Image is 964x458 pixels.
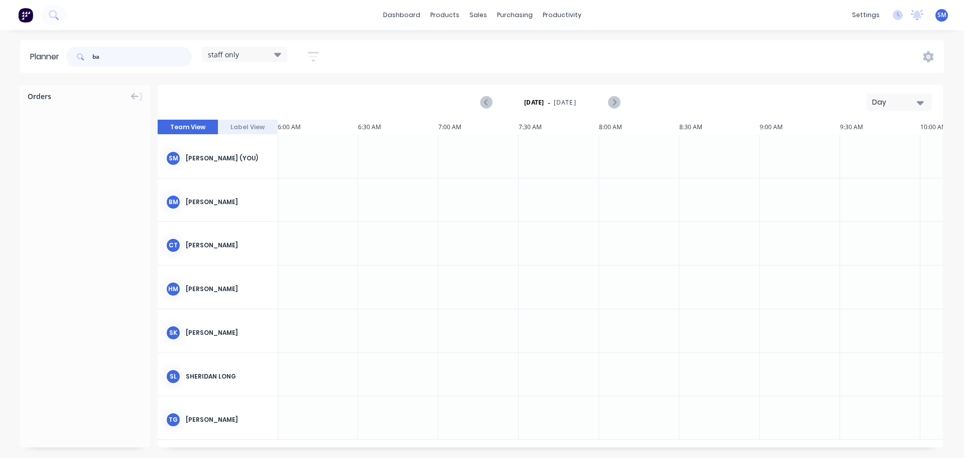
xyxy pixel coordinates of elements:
div: Planner [30,51,64,63]
div: HM [166,282,181,297]
div: [PERSON_NAME] [186,241,270,250]
button: Day [867,94,932,111]
button: Next page [608,96,620,109]
div: [PERSON_NAME] [186,415,270,424]
div: TG [166,412,181,427]
div: [PERSON_NAME] [186,328,270,337]
div: SK [166,325,181,340]
div: BM [166,195,181,210]
button: Label View [218,120,278,135]
strong: [DATE] [524,98,544,107]
div: [PERSON_NAME] [186,285,270,294]
div: 6:30 AM [358,120,438,135]
div: [PERSON_NAME] (You) [186,154,270,163]
img: Factory [18,8,33,23]
div: products [425,8,464,23]
span: - [548,97,550,109]
div: sales [464,8,492,23]
span: SM [937,11,946,20]
div: 8:30 AM [679,120,760,135]
button: Team View [158,120,218,135]
div: settings [847,8,885,23]
div: SL [166,369,181,384]
div: CT [166,238,181,253]
span: Orders [28,91,51,102]
div: Day [872,97,918,108]
a: dashboard [378,8,425,23]
div: SM [166,151,181,166]
div: 9:00 AM [760,120,840,135]
div: productivity [538,8,586,23]
span: [DATE] [554,98,576,107]
div: [PERSON_NAME] [186,198,270,207]
button: Previous page [481,96,493,109]
div: 7:00 AM [438,120,519,135]
div: purchasing [492,8,538,23]
div: Sheridan Long [186,372,270,381]
span: staff only [208,49,239,60]
div: 7:30 AM [519,120,599,135]
div: 6:00 AM [278,120,358,135]
div: 9:30 AM [840,120,920,135]
input: Search for orders... [92,47,192,67]
div: 8:00 AM [599,120,679,135]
